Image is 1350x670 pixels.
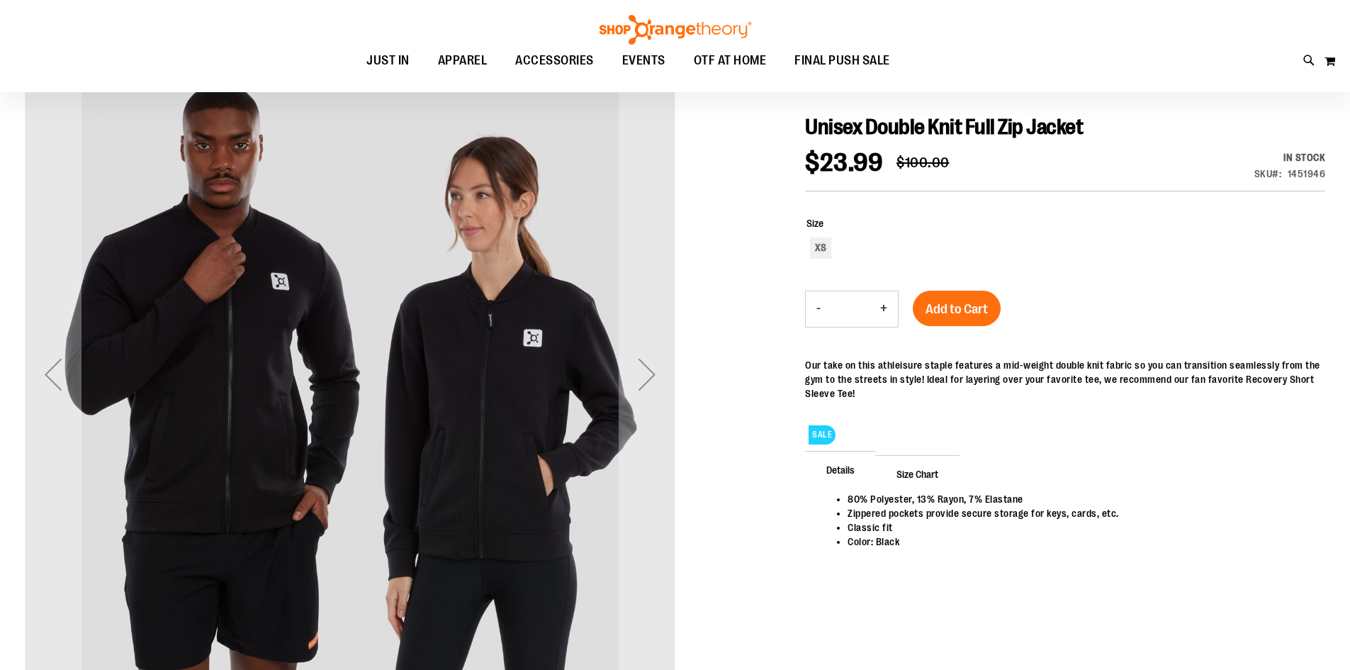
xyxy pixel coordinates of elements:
li: Zippered pockets provide secure storage for keys, cards, etc. [848,506,1311,520]
div: XS [810,238,831,259]
a: JUST IN [352,45,424,77]
a: OTF AT HOME [680,45,781,77]
span: OTF AT HOME [694,45,767,77]
span: Add to Cart [926,301,988,317]
a: FINAL PUSH SALE [780,45,904,77]
li: 80% Polyester, 13% Rayon, 7% Elastane [848,492,1311,506]
span: APPAREL [438,45,488,77]
span: $23.99 [805,148,882,177]
span: JUST IN [366,45,410,77]
button: Increase product quantity [870,291,898,327]
div: Availability [1254,150,1326,164]
span: ACCESSORIES [515,45,594,77]
span: EVENTS [622,45,665,77]
div: Our take on this athleisure staple features a mid-weight double knit fabric so you can transition... [805,358,1325,401]
img: Shop Orangetheory [597,15,753,45]
span: Size [806,218,823,229]
input: Product quantity [831,292,870,326]
a: EVENTS [608,45,680,77]
a: ACCESSORIES [501,45,608,77]
div: In stock [1254,150,1326,164]
li: Classic fit [848,520,1311,535]
button: Decrease product quantity [806,291,831,327]
span: Unisex Double Knit Full Zip Jacket [805,115,1083,139]
li: Color: Black [848,535,1311,549]
a: APPAREL [424,45,502,77]
span: SALE [809,425,836,445]
span: FINAL PUSH SALE [794,45,890,77]
span: Details [805,451,876,488]
div: 1451946 [1288,167,1326,181]
button: Add to Cart [913,291,1001,326]
span: $100.00 [896,155,950,171]
strong: SKU [1254,168,1282,179]
span: Size Chart [875,455,960,492]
